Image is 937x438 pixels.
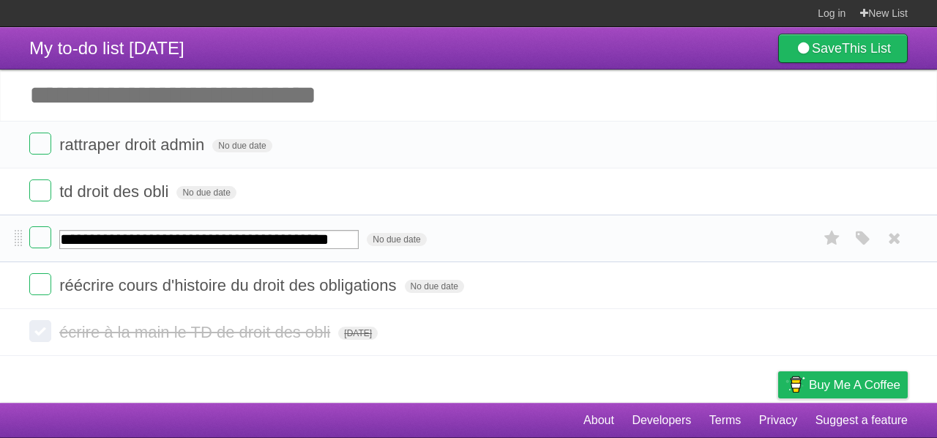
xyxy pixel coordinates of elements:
[818,226,846,250] label: Star task
[709,407,742,434] a: Terms
[212,139,272,152] span: No due date
[815,407,908,434] a: Suggest a feature
[842,41,891,56] b: This List
[176,186,236,199] span: No due date
[29,320,51,342] label: Done
[59,136,208,154] span: rattraper droit admin
[29,38,184,58] span: My to-do list [DATE]
[59,323,334,341] span: écrire à la main le TD de droit des obli
[632,407,691,434] a: Developers
[59,182,172,201] span: td droit des obli
[809,372,900,398] span: Buy me a coffee
[759,407,797,434] a: Privacy
[778,34,908,63] a: SaveThis List
[785,372,805,397] img: Buy me a coffee
[29,179,51,201] label: Done
[59,276,400,294] span: réécrire cours d'histoire du droit des obligations
[367,233,426,246] span: No due date
[583,407,614,434] a: About
[29,226,51,248] label: Done
[405,280,464,293] span: No due date
[29,133,51,155] label: Done
[338,327,378,340] span: [DATE]
[778,371,908,398] a: Buy me a coffee
[29,273,51,295] label: Done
